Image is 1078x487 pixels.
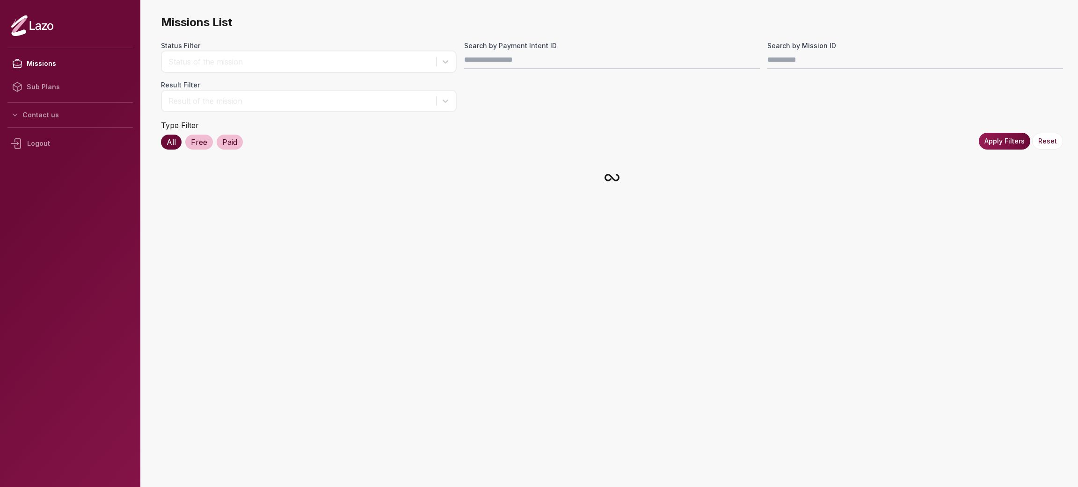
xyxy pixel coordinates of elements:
div: Status of the mission [168,56,432,67]
button: Apply Filters [979,133,1030,150]
button: Reset [1032,133,1063,150]
label: Search by Payment Intent ID [464,41,760,50]
label: Result Filter [161,80,457,90]
div: Free [185,135,213,150]
div: Logout [7,131,133,156]
div: Result of the mission [168,95,432,107]
a: Missions [7,52,133,75]
button: Contact us [7,107,133,123]
label: Search by Mission ID [767,41,1063,50]
div: All [161,135,182,150]
label: Type Filter [161,121,199,130]
div: Paid [217,135,243,150]
a: Sub Plans [7,75,133,99]
span: Missions List [161,15,1063,30]
label: Status Filter [161,41,457,50]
